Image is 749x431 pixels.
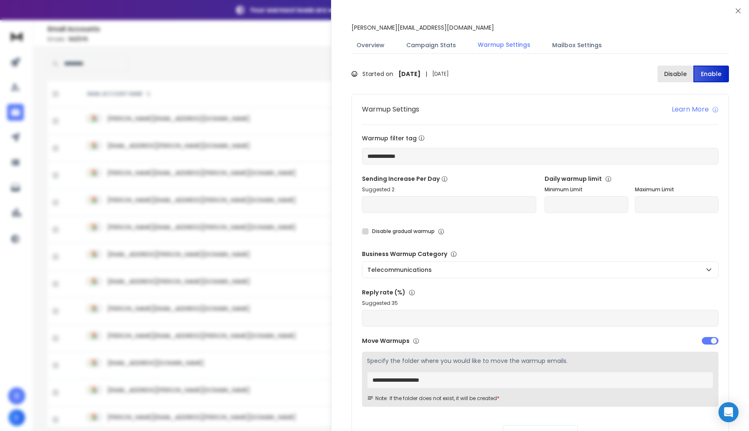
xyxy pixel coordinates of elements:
[362,186,536,193] p: Suggested 2
[372,228,435,235] label: Disable gradual warmup
[367,357,713,365] p: Specify the folder where you would like to move the warmup emails.
[432,71,449,77] span: [DATE]
[362,104,419,114] h1: Warmup Settings
[352,70,449,78] div: Started on
[473,35,535,55] button: Warmup Settings
[401,36,461,54] button: Campaign Stats
[657,66,729,82] button: DisableEnable
[362,135,718,141] label: Warmup filter tag
[362,250,718,258] p: Business Warmup Category
[693,66,729,82] button: Enable
[390,395,497,402] p: If the folder does not exist, it will be created
[718,402,739,422] div: Open Intercom Messenger
[367,395,388,402] span: Note:
[362,288,718,297] p: Reply rate (%)
[362,300,718,307] p: Suggested 35
[635,186,718,193] label: Maximum Limit
[362,175,536,183] p: Sending Increase Per Day
[362,337,538,345] p: Move Warmups
[547,36,607,54] button: Mailbox Settings
[398,70,420,78] strong: [DATE]
[367,266,435,274] p: Telecommunications
[545,186,628,193] label: Minimum Limit
[352,36,390,54] button: Overview
[352,23,494,32] p: [PERSON_NAME][EMAIL_ADDRESS][DOMAIN_NAME]
[657,66,693,82] button: Disable
[425,70,427,78] span: |
[545,175,719,183] p: Daily warmup limit
[672,104,718,114] a: Learn More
